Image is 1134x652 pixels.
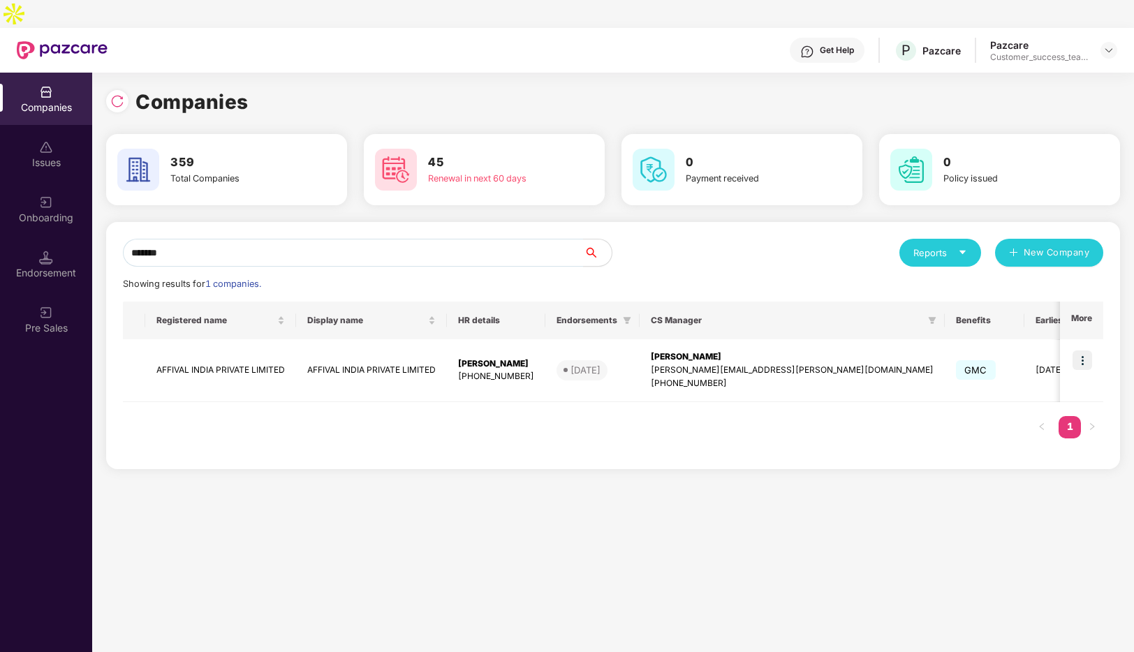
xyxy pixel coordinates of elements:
button: search [583,239,612,267]
img: svg+xml;base64,PHN2ZyB3aWR0aD0iMjAiIGhlaWdodD0iMjAiIHZpZXdCb3g9IjAgMCAyMCAyMCIgZmlsbD0ibm9uZSIgeG... [39,306,53,320]
button: left [1031,416,1053,438]
div: Renewal in next 60 days [428,172,570,186]
div: Customer_success_team_lead [990,52,1088,63]
span: Endorsements [557,315,617,326]
div: [PERSON_NAME] [651,350,934,364]
img: New Pazcare Logo [17,41,108,59]
div: [PERSON_NAME][EMAIL_ADDRESS][PERSON_NAME][DOMAIN_NAME] [651,364,934,377]
h3: 0 [943,154,1085,172]
button: right [1081,416,1103,438]
span: search [583,247,612,258]
span: P [901,42,911,59]
li: Previous Page [1031,416,1053,438]
span: caret-down [958,248,967,257]
div: [PERSON_NAME] [458,357,534,371]
span: GMC [956,360,996,380]
a: 1 [1059,416,1081,437]
div: Reports [913,246,967,260]
h3: 359 [170,154,312,172]
span: plus [1009,248,1018,259]
span: filter [928,316,936,325]
h3: 45 [428,154,570,172]
div: [DATE] [570,363,601,377]
span: filter [925,312,939,329]
span: left [1038,422,1046,431]
span: Registered name [156,315,274,326]
div: Pazcare [922,44,961,57]
span: filter [623,316,631,325]
img: svg+xml;base64,PHN2ZyBpZD0iQ29tcGFuaWVzIiB4bWxucz0iaHR0cDovL3d3dy53My5vcmcvMjAwMC9zdmciIHdpZHRoPS... [39,85,53,99]
span: right [1088,422,1096,431]
img: svg+xml;base64,PHN2ZyBpZD0iSGVscC0zMngzMiIgeG1sbnM9Imh0dHA6Ly93d3cudzMub3JnLzIwMDAvc3ZnIiB3aWR0aD... [800,45,814,59]
th: Earliest Renewal [1024,302,1114,339]
img: svg+xml;base64,PHN2ZyBpZD0iSXNzdWVzX2Rpc2FibGVkIiB4bWxucz0iaHR0cDovL3d3dy53My5vcmcvMjAwMC9zdmciIH... [39,140,53,154]
h3: 0 [686,154,827,172]
div: Get Help [820,45,854,56]
li: Next Page [1081,416,1103,438]
td: AFFIVAL INDIA PRIVATE LIMITED [296,339,447,402]
span: CS Manager [651,315,922,326]
span: filter [620,312,634,329]
th: More [1060,302,1103,339]
div: Policy issued [943,172,1085,186]
h1: Companies [135,87,249,117]
span: Showing results for [123,279,261,289]
div: [PHONE_NUMBER] [458,370,534,383]
img: svg+xml;base64,PHN2ZyB4bWxucz0iaHR0cDovL3d3dy53My5vcmcvMjAwMC9zdmciIHdpZHRoPSI2MCIgaGVpZ2h0PSI2MC... [890,149,932,191]
th: Benefits [945,302,1024,339]
img: svg+xml;base64,PHN2ZyB3aWR0aD0iMjAiIGhlaWdodD0iMjAiIHZpZXdCb3g9IjAgMCAyMCAyMCIgZmlsbD0ibm9uZSIgeG... [39,195,53,209]
th: HR details [447,302,545,339]
div: [PHONE_NUMBER] [651,377,934,390]
span: Display name [307,315,425,326]
img: svg+xml;base64,PHN2ZyB4bWxucz0iaHR0cDovL3d3dy53My5vcmcvMjAwMC9zdmciIHdpZHRoPSI2MCIgaGVpZ2h0PSI2MC... [633,149,675,191]
span: 1 companies. [205,279,261,289]
th: Registered name [145,302,296,339]
img: icon [1073,350,1092,370]
img: svg+xml;base64,PHN2ZyBpZD0iUmVsb2FkLTMyeDMyIiB4bWxucz0iaHR0cDovL3d3dy53My5vcmcvMjAwMC9zdmciIHdpZH... [110,94,124,108]
img: svg+xml;base64,PHN2ZyB4bWxucz0iaHR0cDovL3d3dy53My5vcmcvMjAwMC9zdmciIHdpZHRoPSI2MCIgaGVpZ2h0PSI2MC... [375,149,417,191]
td: AFFIVAL INDIA PRIVATE LIMITED [145,339,296,402]
th: Display name [296,302,447,339]
img: svg+xml;base64,PHN2ZyB4bWxucz0iaHR0cDovL3d3dy53My5vcmcvMjAwMC9zdmciIHdpZHRoPSI2MCIgaGVpZ2h0PSI2MC... [117,149,159,191]
img: svg+xml;base64,PHN2ZyBpZD0iRHJvcGRvd24tMzJ4MzIiIHhtbG5zPSJodHRwOi8vd3d3LnczLm9yZy8yMDAwL3N2ZyIgd2... [1103,45,1114,56]
td: [DATE] [1024,339,1114,402]
div: Pazcare [990,38,1088,52]
div: Total Companies [170,172,312,186]
img: svg+xml;base64,PHN2ZyB3aWR0aD0iMTQuNSIgaGVpZ2h0PSIxNC41IiB2aWV3Qm94PSIwIDAgMTYgMTYiIGZpbGw9Im5vbm... [39,251,53,265]
button: plusNew Company [995,239,1103,267]
div: Payment received [686,172,827,186]
span: New Company [1024,246,1090,260]
li: 1 [1059,416,1081,438]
